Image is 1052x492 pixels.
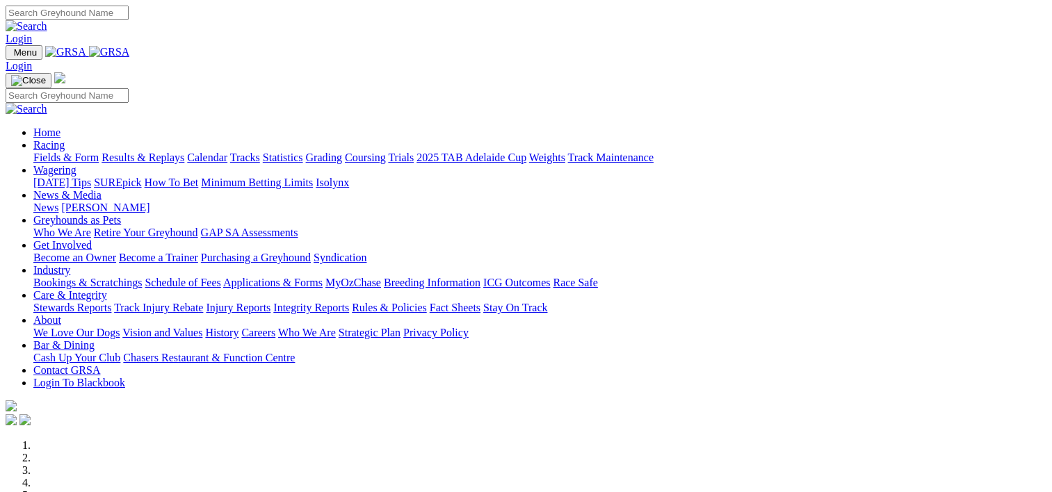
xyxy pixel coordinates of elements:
[119,252,198,263] a: Become a Trainer
[6,45,42,60] button: Toggle navigation
[33,327,120,338] a: We Love Our Dogs
[314,252,366,263] a: Syndication
[33,364,100,376] a: Contact GRSA
[14,47,37,58] span: Menu
[33,177,1046,189] div: Wagering
[352,302,427,313] a: Rules & Policies
[33,277,1046,289] div: Industry
[206,302,270,313] a: Injury Reports
[33,177,91,188] a: [DATE] Tips
[33,339,95,351] a: Bar & Dining
[33,377,125,388] a: Login To Blackbook
[241,327,275,338] a: Careers
[325,277,381,288] a: MyOzChase
[33,264,70,276] a: Industry
[145,177,199,188] a: How To Bet
[102,151,184,163] a: Results & Replays
[345,151,386,163] a: Coursing
[278,327,336,338] a: Who We Are
[483,277,550,288] a: ICG Outcomes
[6,33,32,44] a: Login
[33,151,1046,164] div: Racing
[33,289,107,301] a: Care & Integrity
[33,164,76,176] a: Wagering
[430,302,480,313] a: Fact Sheets
[11,75,46,86] img: Close
[33,151,99,163] a: Fields & Form
[6,414,17,425] img: facebook.svg
[45,46,86,58] img: GRSA
[114,302,203,313] a: Track Injury Rebate
[483,302,547,313] a: Stay On Track
[33,239,92,251] a: Get Involved
[201,252,311,263] a: Purchasing a Greyhound
[33,302,111,313] a: Stewards Reports
[33,252,1046,264] div: Get Involved
[94,227,198,238] a: Retire Your Greyhound
[33,227,91,238] a: Who We Are
[33,202,58,213] a: News
[230,151,260,163] a: Tracks
[6,400,17,411] img: logo-grsa-white.png
[61,202,149,213] a: [PERSON_NAME]
[33,352,1046,364] div: Bar & Dining
[273,302,349,313] a: Integrity Reports
[54,72,65,83] img: logo-grsa-white.png
[388,151,414,163] a: Trials
[187,151,227,163] a: Calendar
[33,227,1046,239] div: Greyhounds as Pets
[306,151,342,163] a: Grading
[568,151,654,163] a: Track Maintenance
[94,177,141,188] a: SUREpick
[6,103,47,115] img: Search
[123,352,295,363] a: Chasers Restaurant & Function Centre
[201,177,313,188] a: Minimum Betting Limits
[6,88,129,103] input: Search
[122,327,202,338] a: Vision and Values
[263,151,303,163] a: Statistics
[145,277,220,288] a: Schedule of Fees
[33,277,142,288] a: Bookings & Scratchings
[6,60,32,72] a: Login
[403,327,469,338] a: Privacy Policy
[205,327,238,338] a: History
[316,177,349,188] a: Isolynx
[33,302,1046,314] div: Care & Integrity
[33,139,65,151] a: Racing
[33,352,120,363] a: Cash Up Your Club
[416,151,526,163] a: 2025 TAB Adelaide Cup
[89,46,130,58] img: GRSA
[33,202,1046,214] div: News & Media
[19,414,31,425] img: twitter.svg
[6,73,51,88] button: Toggle navigation
[33,327,1046,339] div: About
[6,6,129,20] input: Search
[33,314,61,326] a: About
[33,214,121,226] a: Greyhounds as Pets
[529,151,565,163] a: Weights
[339,327,400,338] a: Strategic Plan
[553,277,597,288] a: Race Safe
[6,20,47,33] img: Search
[33,126,60,138] a: Home
[33,189,102,201] a: News & Media
[223,277,323,288] a: Applications & Forms
[201,227,298,238] a: GAP SA Assessments
[384,277,480,288] a: Breeding Information
[33,252,116,263] a: Become an Owner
